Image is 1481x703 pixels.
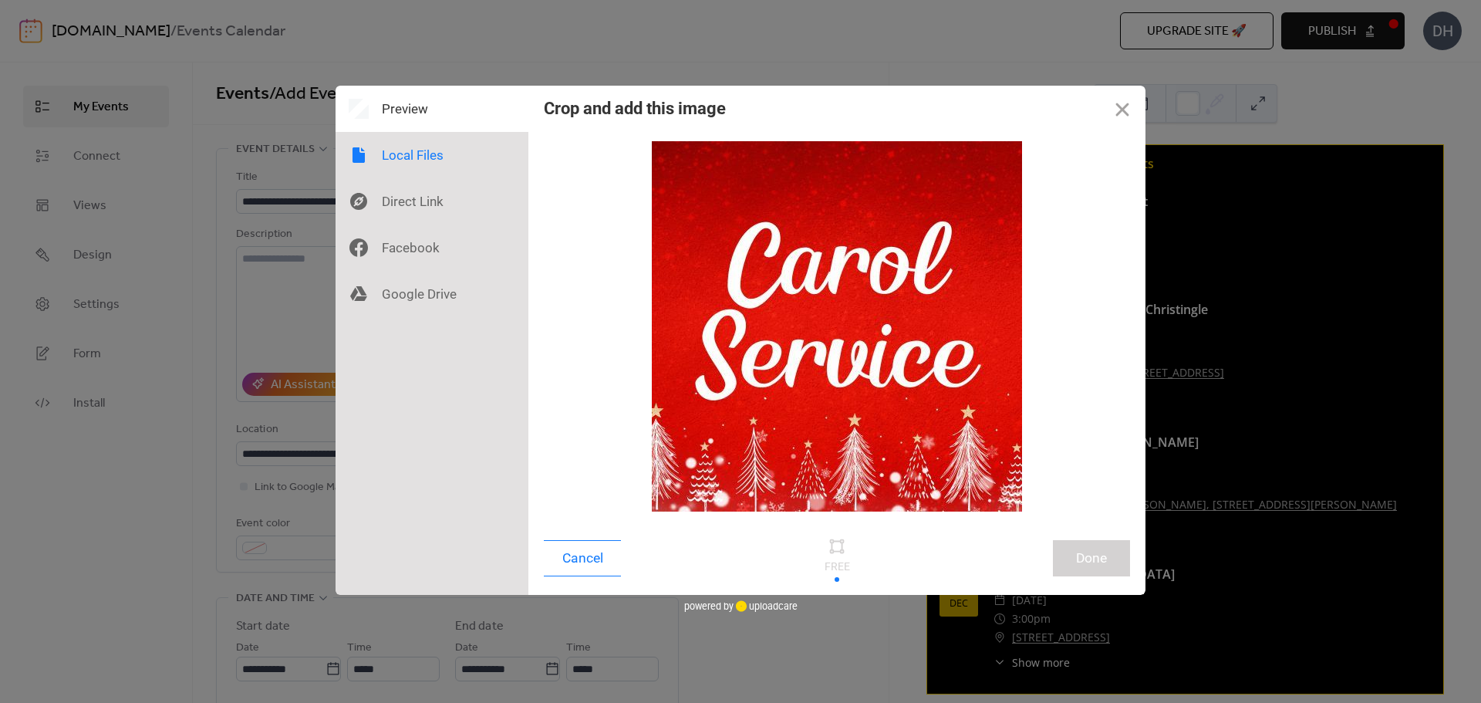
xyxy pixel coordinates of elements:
[734,600,798,612] a: uploadcare
[336,225,528,271] div: Facebook
[1099,86,1145,132] button: Close
[336,271,528,317] div: Google Drive
[544,99,726,118] div: Crop and add this image
[336,178,528,225] div: Direct Link
[1053,540,1130,576] button: Done
[544,540,621,576] button: Cancel
[684,595,798,618] div: powered by
[336,132,528,178] div: Local Files
[652,141,1022,512] img: squares-1-480x480.jpg
[336,86,528,132] div: Preview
